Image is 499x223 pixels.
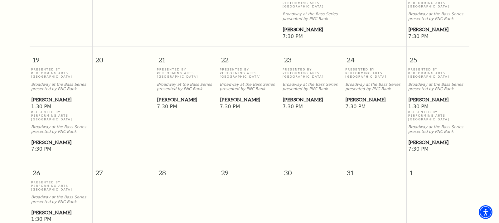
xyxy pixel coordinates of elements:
span: [PERSON_NAME] [283,26,342,33]
span: [PERSON_NAME] [409,96,468,104]
a: Hamilton [157,96,216,104]
a: Hamilton [220,96,279,104]
p: Broadway at the Bass Series presented by PNC Bank [408,12,468,21]
p: Presented By Performing Arts [GEOGRAPHIC_DATA] [31,110,91,121]
span: 29 [218,159,281,181]
p: Presented By Performing Arts [GEOGRAPHIC_DATA] [220,68,279,78]
p: Presented By Performing Arts [GEOGRAPHIC_DATA] [408,68,468,78]
span: 31 [344,159,406,181]
span: [PERSON_NAME] [409,138,468,146]
p: Presented By Performing Arts [GEOGRAPHIC_DATA] [345,68,405,78]
p: Broadway at the Bass Series presented by PNC Bank [408,82,468,92]
span: 7:30 PM [408,33,468,40]
span: 7:30 PM [283,33,342,40]
span: 21 [155,46,218,68]
p: Broadway at the Bass Series presented by PNC Bank [31,82,91,92]
span: [PERSON_NAME] [31,209,90,216]
span: [PERSON_NAME] [31,138,90,146]
span: [PERSON_NAME] [31,96,90,104]
span: 25 [407,46,469,68]
p: Broadway at the Bass Series presented by PNC Bank [31,195,91,204]
p: Broadway at the Bass Series presented by PNC Bank [220,82,279,92]
p: Broadway at the Bass Series presented by PNC Bank [31,125,91,134]
span: 7:30 PM [157,104,216,110]
a: Hamilton [31,209,91,216]
span: [PERSON_NAME] [409,26,468,33]
span: 1:30 PM [408,104,468,110]
span: 28 [155,159,218,181]
a: Hamilton [408,96,468,104]
span: 26 [30,159,92,181]
span: 7:30 PM [31,146,91,153]
p: Presented By Performing Arts [GEOGRAPHIC_DATA] [157,68,216,78]
p: Broadway at the Bass Series presented by PNC Bank [283,12,342,21]
p: Broadway at the Bass Series presented by PNC Bank [283,82,342,92]
p: Presented By Performing Arts [GEOGRAPHIC_DATA] [408,110,468,121]
a: Hamilton [345,96,405,104]
p: Presented By Performing Arts [GEOGRAPHIC_DATA] [31,181,91,191]
span: 7:30 PM [345,104,405,110]
span: 22 [218,46,281,68]
span: 20 [93,46,155,68]
p: Broadway at the Bass Series presented by PNC Bank [408,125,468,134]
span: [PERSON_NAME] [220,96,279,104]
span: 1:30 PM [31,104,91,110]
span: 24 [344,46,406,68]
p: Broadway at the Bass Series presented by PNC Bank [345,82,405,92]
a: Hamilton [283,96,342,104]
span: 1:30 PM [31,216,91,223]
span: 30 [281,159,343,181]
span: [PERSON_NAME] [346,96,405,104]
div: Accessibility Menu [479,205,492,219]
span: 1 [407,159,469,181]
span: 7:30 PM [220,104,279,110]
a: Hamilton [31,96,91,104]
a: Hamilton [283,26,342,33]
span: 7:30 PM [408,146,468,153]
span: 23 [281,46,343,68]
p: Broadway at the Bass Series presented by PNC Bank [157,82,216,92]
span: [PERSON_NAME] [157,96,216,104]
a: Hamilton [408,26,468,33]
span: [PERSON_NAME] [283,96,342,104]
span: 19 [30,46,92,68]
span: 27 [93,159,155,181]
a: Hamilton [31,138,91,146]
span: 7:30 PM [283,104,342,110]
a: Hamilton [408,138,468,146]
p: Presented By Performing Arts [GEOGRAPHIC_DATA] [283,68,342,78]
p: Presented By Performing Arts [GEOGRAPHIC_DATA] [31,68,91,78]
